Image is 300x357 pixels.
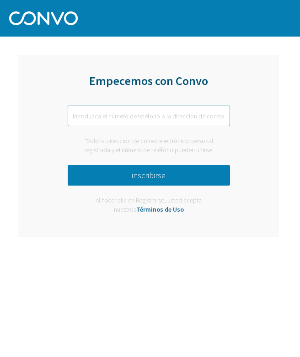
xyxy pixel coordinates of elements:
[18,73,279,100] div: Empecemos con Convo
[9,9,78,25] img: Logotipo de Convo
[68,165,230,186] button: inscribirse
[68,196,230,214] div: Al hacer clic en Registrarse, usted acepta nuestros
[136,205,184,213] a: Términos de Uso
[68,106,230,126] input: Introduzca el número de teléfono o la dirección de correo electrónico
[68,137,230,155] div: *Solo la dirección de correo electrónico personal registrada y el número de teléfono pueden unirse.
